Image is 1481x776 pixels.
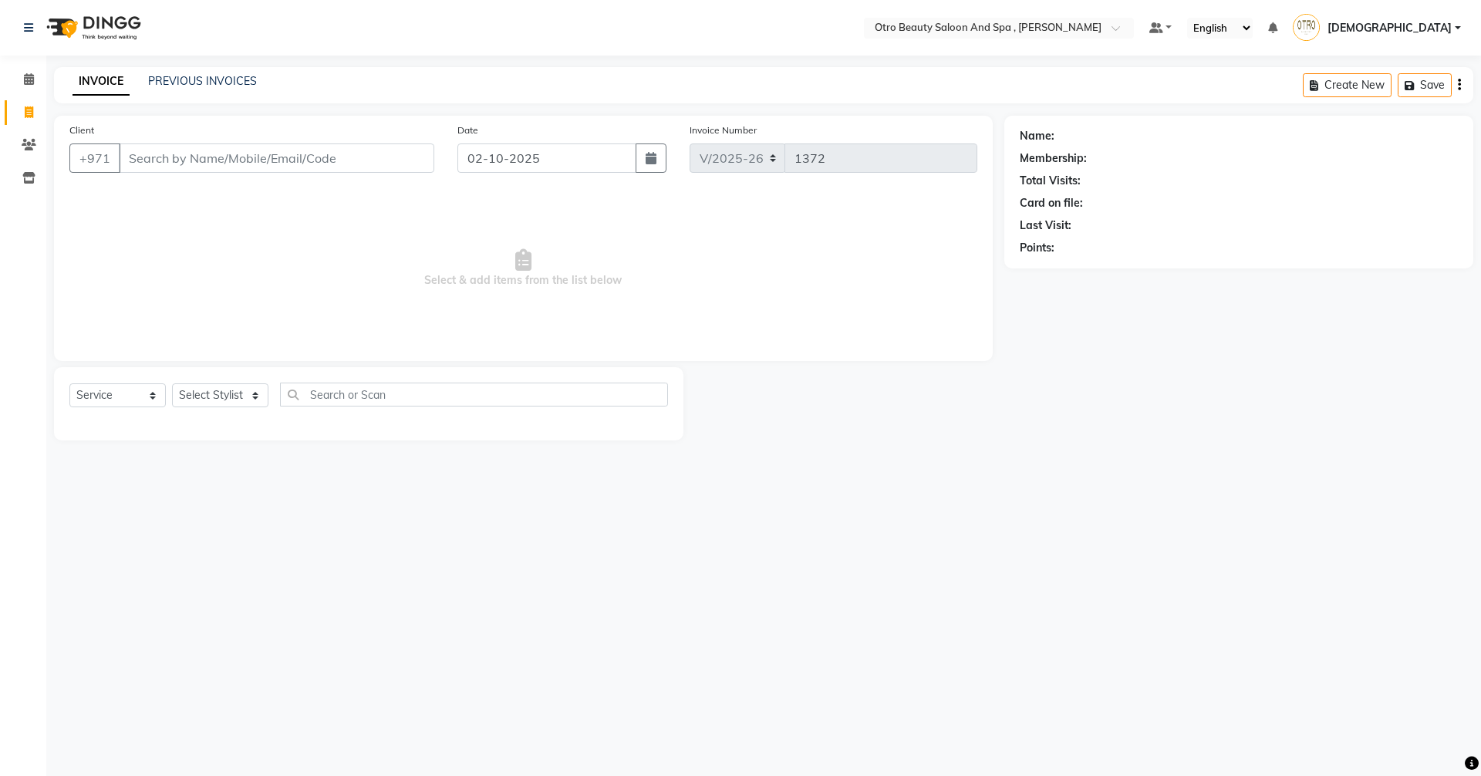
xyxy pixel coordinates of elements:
[1020,128,1054,144] div: Name:
[119,143,434,173] input: Search by Name/Mobile/Email/Code
[69,143,120,173] button: +971
[1020,195,1083,211] div: Card on file:
[1328,20,1452,36] span: [DEMOGRAPHIC_DATA]
[148,74,257,88] a: PREVIOUS INVOICES
[1303,73,1392,97] button: Create New
[280,383,668,407] input: Search or Scan
[73,68,130,96] a: INVOICE
[69,191,977,346] span: Select & add items from the list below
[1020,240,1054,256] div: Points:
[457,123,478,137] label: Date
[39,6,145,49] img: logo
[1020,218,1071,234] div: Last Visit:
[690,123,757,137] label: Invoice Number
[1020,150,1087,167] div: Membership:
[1293,14,1320,41] img: Sunita
[1398,73,1452,97] button: Save
[69,123,94,137] label: Client
[1020,173,1081,189] div: Total Visits:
